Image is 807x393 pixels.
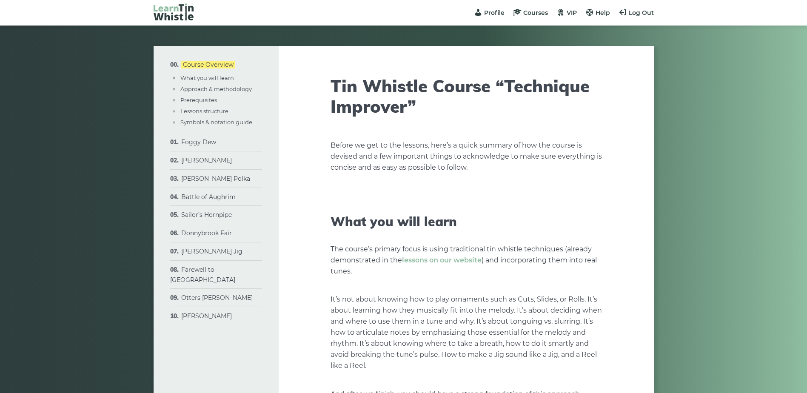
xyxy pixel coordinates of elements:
a: What you will learn [180,74,234,81]
span: Profile [484,9,505,17]
span: Help [596,9,610,17]
a: Profile [474,9,505,17]
p: It’s not about knowing how to play ornaments such as Cuts, Slides, or Rolls. It’s about learning ... [331,294,602,371]
a: Farewell to [GEOGRAPHIC_DATA] [170,266,235,284]
a: Battle of Aughrim [181,193,236,201]
a: Log Out [619,9,654,17]
a: Symbols & notation guide [180,119,252,125]
a: Course Overview [181,61,235,68]
a: Donnybrook Fair [181,229,232,237]
a: Otters [PERSON_NAME] [181,294,253,302]
a: Help [585,9,610,17]
p: Before we get to the lessons, here’s a quick summary of how the course is devised and a few impor... [331,140,602,173]
a: [PERSON_NAME] Polka [181,175,250,182]
a: [PERSON_NAME] [181,312,232,320]
a: Foggy Dew [181,138,216,146]
span: VIP [567,9,577,17]
h2: What you will learn [331,214,602,229]
a: lessons on our website [402,256,482,264]
h1: Tin Whistle Course “Technique Improver” [331,76,602,117]
a: VIP [556,9,577,17]
a: Lessons structure [180,108,228,114]
a: [PERSON_NAME] Jig [181,248,242,255]
a: Approach & methodology [180,85,252,92]
a: [PERSON_NAME] [181,157,232,164]
img: LearnTinWhistle.com [154,3,194,20]
a: Courses [513,9,548,17]
p: The course’s primary focus is using traditional tin whistle techniques (already demonstrated in t... [331,244,602,277]
a: Prerequisites [180,97,217,103]
span: Log Out [629,9,654,17]
a: Sailor’s Hornpipe [181,211,232,219]
span: Courses [523,9,548,17]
